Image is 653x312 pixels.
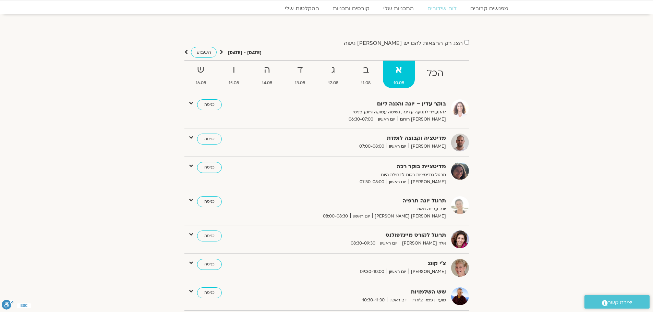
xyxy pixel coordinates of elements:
span: [PERSON_NAME] רוחם [398,116,446,123]
a: מפגשים קרובים [463,5,515,12]
a: ההקלטות שלי [278,5,326,12]
span: 07:30-08:00 [357,178,387,186]
a: כניסה [197,196,222,207]
a: כניסה [197,162,222,173]
a: ד13.08 [284,61,316,88]
p: להתעורר לתנועה עדינה, נשימה עמוקה ורוגע פנימי [278,109,446,116]
span: 06:30-07:00 [346,116,376,123]
span: יום ראשון [378,240,400,247]
strong: ד [284,62,316,78]
a: כניסה [197,134,222,145]
a: ה14.08 [251,61,283,88]
span: יום ראשון [350,213,372,220]
span: 10.08 [383,79,415,87]
span: השבוע [196,49,211,55]
strong: ג [317,62,349,78]
span: 08:30-09:30 [348,240,378,247]
p: [DATE] - [DATE] [228,49,262,57]
span: 11.08 [350,79,382,87]
strong: הכל [416,66,455,81]
span: 08:00-08:30 [321,213,350,220]
a: ב11.08 [350,61,382,88]
a: הכל [416,61,455,88]
span: 12.08 [317,79,349,87]
strong: מדיטציית בוקר רכה [278,162,446,171]
p: יוגה עדינה מאוד [278,205,446,213]
nav: Menu [138,5,515,12]
strong: ב [350,62,382,78]
span: יום ראשון [376,116,398,123]
span: אלה [PERSON_NAME] [400,240,446,247]
a: כניסה [197,230,222,241]
span: 10:30-11:30 [360,297,387,304]
a: ג12.08 [317,61,349,88]
span: יום ראשון [387,268,409,275]
a: כניסה [197,99,222,110]
label: הצג רק הרצאות להם יש [PERSON_NAME] גישה [344,40,463,46]
strong: ה [251,62,283,78]
span: 14.08 [251,79,283,87]
span: [PERSON_NAME] [409,143,446,150]
a: יצירת קשר [584,295,650,309]
a: ש16.08 [185,61,217,88]
strong: תרגול יוגה תרפיה [278,196,446,205]
a: א10.08 [383,61,415,88]
strong: א [383,62,415,78]
span: [PERSON_NAME] [PERSON_NAME] [372,213,446,220]
span: יצירת קשר [608,298,632,307]
strong: מדיטציה וקבוצה לומדת [278,134,446,143]
span: [PERSON_NAME] [409,178,446,186]
a: כניסה [197,259,222,270]
strong: בוקר עדין – יוגה והכנה ליום [278,99,446,109]
a: התכניות שלי [376,5,421,12]
span: מועדון פמה צ'ודרון [409,297,446,304]
span: 07:00-08:00 [357,143,387,150]
span: יום ראשון [387,297,409,304]
strong: צ'י קונג [278,259,446,268]
span: 09:30-10:00 [358,268,387,275]
span: יום ראשון [387,178,409,186]
span: 16.08 [185,79,217,87]
span: 13.08 [284,79,316,87]
span: 15.08 [218,79,250,87]
a: קורסים ותכניות [326,5,376,12]
strong: תרגול לקורס מיינדפולנס [278,230,446,240]
p: תרגול מדיטציות רכות לתחילת היום [278,171,446,178]
strong: ו [218,62,250,78]
a: כניסה [197,287,222,298]
span: [PERSON_NAME] [409,268,446,275]
strong: שש השלמויות [278,287,446,297]
span: יום ראשון [387,143,409,150]
a: השבוע [191,47,217,58]
strong: ש [185,62,217,78]
a: לוח שידורים [421,5,463,12]
a: ו15.08 [218,61,250,88]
